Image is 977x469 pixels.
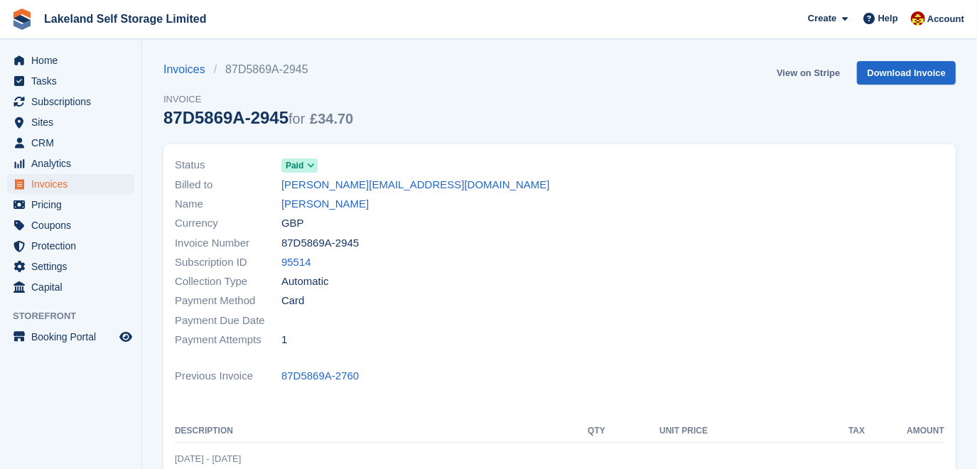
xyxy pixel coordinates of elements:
[31,92,117,112] span: Subscriptions
[175,274,281,290] span: Collection Type
[281,332,287,348] span: 1
[281,274,329,290] span: Automatic
[281,293,305,309] span: Card
[163,108,353,127] div: 87D5869A-2945
[7,215,134,235] a: menu
[31,153,117,173] span: Analytics
[31,327,117,347] span: Booking Portal
[38,7,212,31] a: Lakeland Self Storage Limited
[11,9,33,30] img: stora-icon-8386f47178a22dfd0bd8f6a31ec36ba5ce8667c1dd55bd0f319d3a0aa187defe.svg
[175,293,281,309] span: Payment Method
[281,254,311,271] a: 95514
[7,174,134,194] a: menu
[878,11,898,26] span: Help
[911,11,925,26] img: Diane Carney
[286,159,303,172] span: Paid
[175,420,568,443] th: Description
[175,453,241,464] span: [DATE] - [DATE]
[281,235,359,252] span: 87D5869A-2945
[605,420,708,443] th: Unit Price
[31,236,117,256] span: Protection
[808,11,836,26] span: Create
[13,309,141,323] span: Storefront
[7,277,134,297] a: menu
[281,157,318,173] a: Paid
[771,61,846,85] a: View on Stripe
[175,196,281,212] span: Name
[175,215,281,232] span: Currency
[7,71,134,91] a: menu
[865,420,944,443] th: Amount
[281,368,359,384] a: 87D5869A-2760
[310,111,353,126] span: £34.70
[7,112,134,132] a: menu
[31,174,117,194] span: Invoices
[175,235,281,252] span: Invoice Number
[288,111,305,126] span: for
[175,332,281,348] span: Payment Attempts
[927,12,964,26] span: Account
[163,92,353,107] span: Invoice
[708,420,865,443] th: Tax
[175,368,281,384] span: Previous Invoice
[568,420,605,443] th: QTY
[31,112,117,132] span: Sites
[7,50,134,70] a: menu
[31,195,117,215] span: Pricing
[7,236,134,256] a: menu
[7,133,134,153] a: menu
[281,215,304,232] span: GBP
[175,157,281,173] span: Status
[175,254,281,271] span: Subscription ID
[857,61,956,85] a: Download Invoice
[31,71,117,91] span: Tasks
[163,61,353,78] nav: breadcrumbs
[163,61,214,78] a: Invoices
[31,133,117,153] span: CRM
[117,328,134,345] a: Preview store
[7,153,134,173] a: menu
[175,177,281,193] span: Billed to
[7,92,134,112] a: menu
[7,195,134,215] a: menu
[31,215,117,235] span: Coupons
[175,313,281,329] span: Payment Due Date
[7,327,134,347] a: menu
[281,177,550,193] a: [PERSON_NAME][EMAIL_ADDRESS][DOMAIN_NAME]
[31,277,117,297] span: Capital
[281,196,369,212] a: [PERSON_NAME]
[7,257,134,276] a: menu
[31,50,117,70] span: Home
[31,257,117,276] span: Settings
